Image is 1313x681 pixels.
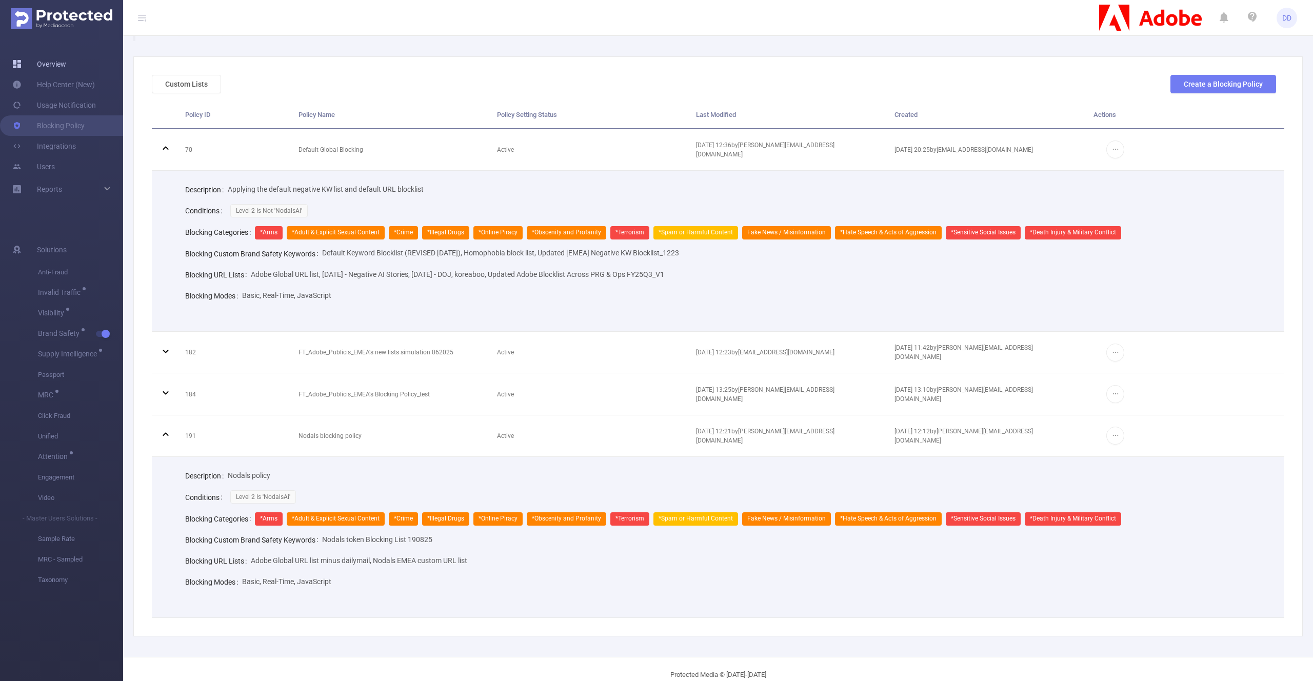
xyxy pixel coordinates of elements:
span: *Obscenity and Profanity [527,226,606,239]
label: Blocking Custom Brand Safety Keywords [185,250,322,258]
span: Adobe Global URL list minus dailymail, Nodals EMEA custom URL list [251,556,467,565]
button: Create a Blocking Policy [1170,75,1276,93]
span: *Adult & Explicit Sexual Content [287,512,385,526]
span: [DATE] 11:42 by [PERSON_NAME][EMAIL_ADDRESS][DOMAIN_NAME] [894,344,1033,360]
a: Overview [12,54,66,74]
span: Invalid Traffic [38,289,84,296]
span: Created [894,111,918,118]
a: Help Center (New) [12,74,95,95]
span: Basic, Real-Time, JavaScript [242,577,331,586]
span: [DATE] 12:12 by [PERSON_NAME][EMAIL_ADDRESS][DOMAIN_NAME] [894,428,1033,444]
span: Sample Rate [38,529,123,549]
span: Adobe Global URL list, [DATE] - Negative AI Stories, [DATE] - DOJ, koreaboo, Updated Adobe Blockl... [251,270,664,278]
span: *Obscenity and Profanity [527,512,606,526]
span: *Adult & Explicit Sexual Content [287,226,385,239]
span: Nodals policy [228,471,270,479]
span: *Online Piracy [473,226,523,239]
span: MRC - Sampled [38,549,123,570]
span: *Sensitive Social Issues [946,226,1021,239]
a: Blocking Policy [12,115,85,136]
span: *Arms [255,226,283,239]
span: *Hate Speech & Acts of Aggression [835,226,942,239]
button: Custom Lists [152,75,221,93]
span: Nodals token Blocking List 190825 [322,535,432,544]
label: Conditions [185,207,226,215]
label: Conditions [185,493,226,502]
span: *Spam or Harmful Content [653,226,738,239]
span: *Illegal Drugs [422,512,469,526]
span: [DATE] 13:10 by [PERSON_NAME][EMAIL_ADDRESS][DOMAIN_NAME] [894,386,1033,403]
span: Active [497,146,514,153]
a: Users [12,156,55,177]
span: [DATE] 12:21 by [PERSON_NAME][EMAIL_ADDRESS][DOMAIN_NAME] [696,428,834,444]
span: Fake News / Misinformation [742,226,831,239]
a: Integrations [12,136,76,156]
span: Reports [37,185,62,193]
span: Last Modified [696,111,736,118]
span: DD [1282,8,1291,28]
span: [DATE] 13:25 by [PERSON_NAME][EMAIL_ADDRESS][DOMAIN_NAME] [696,386,834,403]
span: *Spam or Harmful Content [653,512,738,526]
td: FT_Adobe_Publicis_EMEA's Blocking Policy_test [291,373,489,415]
span: Active [497,391,514,398]
td: Nodals blocking policy [291,415,489,457]
label: Blocking Modes [185,578,242,586]
td: 184 [177,373,291,415]
span: Unified [38,426,123,447]
span: Applying the default negative KW list and default URL blocklist [228,185,424,193]
span: *Terrorism [610,226,649,239]
td: FT_Adobe_Publicis_EMEA's new lists simulation 062025 [291,332,489,373]
span: *Sensitive Social Issues [946,512,1021,526]
span: *Arms [255,512,283,526]
td: Default Global Blocking [291,129,489,171]
td: 191 [177,415,291,457]
span: Visibility [38,309,68,316]
button: icon: ellipsis [1106,427,1124,445]
span: Policy ID [185,111,210,118]
button: icon: ellipsis [1106,344,1124,362]
span: Solutions [37,239,67,260]
img: Protected Media [11,8,112,29]
span: Video [38,488,123,508]
span: *Terrorism [610,512,649,526]
a: Reports [37,179,62,199]
span: *Online Piracy [473,512,523,526]
span: *Death Injury & Military Conflict [1025,226,1121,239]
span: Active [497,349,514,356]
span: [DATE] 12:23 by [EMAIL_ADDRESS][DOMAIN_NAME] [696,349,834,356]
span: *Crime [389,226,418,239]
span: Anti-Fraud [38,262,123,283]
label: Blocking Custom Brand Safety Keywords [185,536,322,544]
span: Attention [38,453,71,460]
span: Fake News / Misinformation [742,512,831,526]
label: Description [185,186,228,194]
span: Policy Name [299,111,335,118]
span: *Death Injury & Military Conflict [1025,512,1121,526]
td: 182 [177,332,291,373]
button: icon: ellipsis [1106,385,1124,403]
button: icon: ellipsis [1106,141,1124,158]
label: Blocking URL Lists [185,271,251,279]
span: Brand Safety [38,330,83,337]
label: Blocking Categories [185,228,255,236]
label: Description [185,472,228,480]
label: Blocking Categories [185,515,255,523]
span: *Hate Speech & Acts of Aggression [835,512,942,526]
span: Policy Setting Status [497,111,557,118]
label: Blocking URL Lists [185,557,251,565]
span: Actions [1093,111,1116,118]
span: [DATE] 12:36 by [PERSON_NAME][EMAIL_ADDRESS][DOMAIN_NAME] [696,142,834,158]
span: Supply Intelligence [38,350,101,357]
span: Default Keyword Blocklist (REVISED [DATE]), Homophobia block list, Updated [EMEA] Negative KW Blo... [322,249,679,257]
span: *Illegal Drugs [422,226,469,239]
span: Taxonomy [38,570,123,590]
span: MRC [38,391,57,398]
span: Level 2 Is Not 'NodalsAi' [230,204,308,217]
span: Engagement [38,467,123,488]
span: Passport [38,365,123,385]
td: 70 [177,129,291,171]
span: Level 2 Is 'NodalsAi' [230,490,296,504]
span: *Crime [389,512,418,526]
span: Click Fraud [38,406,123,426]
a: Custom Lists [152,80,221,88]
